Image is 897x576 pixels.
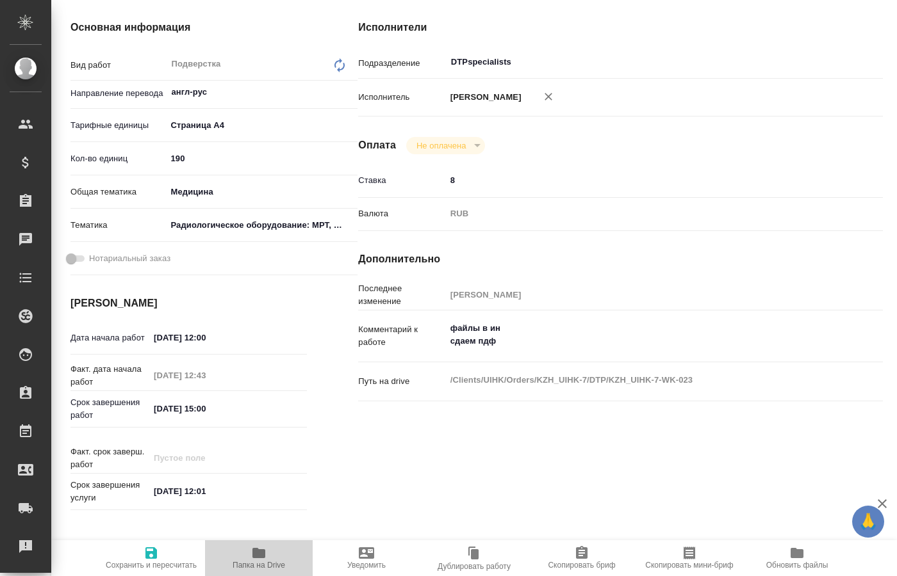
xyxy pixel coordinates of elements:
p: Исполнитель [358,91,445,104]
h4: Оплата [358,138,396,153]
h4: Исполнители [358,20,883,35]
input: ✎ Введи что-нибудь [166,149,358,168]
p: Ставка [358,174,445,187]
span: Скопировать бриф [548,561,615,570]
button: Open [350,91,353,93]
h4: Дополнительно [358,252,883,267]
p: Кол-во единиц [70,152,166,165]
button: Скопировать мини-бриф [636,540,743,576]
h4: [PERSON_NAME] [70,296,307,311]
p: Последнее изменение [358,282,445,308]
button: Дублировать работу [420,540,528,576]
input: ✎ Введи что-нибудь [446,171,839,189]
p: Тематика [70,219,166,232]
span: 🙏 [857,508,879,535]
button: 🙏 [852,506,884,538]
p: Подразделение [358,57,445,70]
div: RUB [446,203,839,225]
input: Пустое поле [446,285,839,304]
span: Уведомить [347,561,386,570]
p: Вид работ [70,59,166,72]
button: Уведомить [313,540,420,576]
p: Валюта [358,207,445,220]
p: Дата начала работ [70,332,149,344]
p: Направление перевода [70,87,166,100]
button: Сохранить и пересчитать [97,540,205,576]
span: Нотариальный заказ [89,252,170,265]
input: ✎ Введи что-нибудь [149,482,261,500]
button: Не оплачена [413,140,470,151]
button: Обновить файлы [743,540,851,576]
p: [PERSON_NAME] [446,91,522,104]
p: Срок завершения услуги [70,479,149,504]
input: Пустое поле [149,449,261,467]
span: Обновить файлы [766,561,828,570]
h4: Основная информация [70,20,307,35]
p: Тарифные единицы [70,119,166,132]
div: В работе [406,137,485,154]
p: Срок завершения работ [70,396,149,422]
button: Удалить исполнителя [534,83,563,111]
div: Медицина [166,181,358,203]
button: Папка на Drive [205,540,313,576]
p: Комментарий к работе [358,323,445,349]
span: Дублировать работу [438,562,511,571]
input: Пустое поле [149,366,261,385]
div: Радиологическое оборудование: МРТ, КТ, УЗИ, рентгенография [166,214,358,236]
span: Сохранить и пересчитать [106,561,197,570]
p: Факт. срок заверш. работ [70,445,149,471]
span: Папка на Drive [233,561,285,570]
span: Скопировать мини-бриф [645,561,733,570]
p: Общая тематика [70,186,166,198]
p: Факт. дата начала работ [70,363,149,388]
button: Open [832,61,835,63]
button: Скопировать бриф [528,540,636,576]
input: ✎ Введи что-нибудь [149,399,261,418]
textarea: файлы в ин сдаем пдф [446,317,839,352]
input: ✎ Введи что-нибудь [149,328,261,347]
textarea: /Clients/UIHK/Orders/KZH_UIHK-7/DTP/KZH_UIHK-7-WK-023 [446,369,839,391]
p: Путь на drive [358,375,445,388]
div: Страница А4 [166,115,358,136]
